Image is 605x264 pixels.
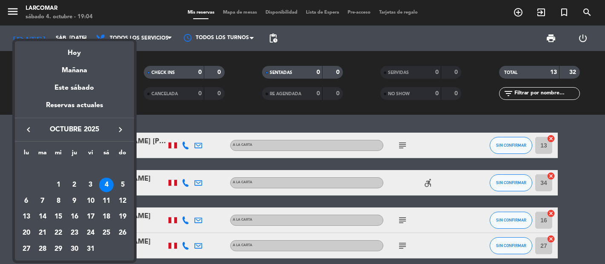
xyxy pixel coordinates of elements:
td: 18 de octubre de 2025 [99,209,115,225]
td: 19 de octubre de 2025 [114,209,131,225]
td: 17 de octubre de 2025 [83,209,99,225]
td: 31 de octubre de 2025 [83,241,99,257]
td: 21 de octubre de 2025 [34,225,51,241]
td: 4 de octubre de 2025 [99,177,115,193]
th: sábado [99,148,115,161]
td: 27 de octubre de 2025 [18,241,34,257]
div: 13 [19,210,34,224]
button: keyboard_arrow_right [113,124,128,135]
i: keyboard_arrow_left [23,125,34,135]
div: 21 [35,226,50,240]
td: 7 de octubre de 2025 [34,193,51,209]
div: 6 [19,194,34,208]
td: 20 de octubre de 2025 [18,225,34,241]
td: 14 de octubre de 2025 [34,209,51,225]
div: 17 [83,210,98,224]
td: 12 de octubre de 2025 [114,193,131,209]
div: 11 [99,194,114,208]
td: 23 de octubre de 2025 [66,225,83,241]
td: OCT. [18,161,131,177]
td: 25 de octubre de 2025 [99,225,115,241]
div: 12 [115,194,130,208]
td: 16 de octubre de 2025 [66,209,83,225]
td: 13 de octubre de 2025 [18,209,34,225]
td: 26 de octubre de 2025 [114,225,131,241]
td: 29 de octubre de 2025 [50,241,66,257]
th: viernes [83,148,99,161]
td: 24 de octubre de 2025 [83,225,99,241]
button: keyboard_arrow_left [21,124,36,135]
td: 6 de octubre de 2025 [18,193,34,209]
div: 5 [115,178,130,192]
th: miércoles [50,148,66,161]
div: Hoy [15,41,134,59]
td: 8 de octubre de 2025 [50,193,66,209]
div: 14 [35,210,50,224]
div: 22 [51,226,66,240]
span: octubre 2025 [36,124,113,135]
div: 8 [51,194,66,208]
td: 11 de octubre de 2025 [99,193,115,209]
td: 10 de octubre de 2025 [83,193,99,209]
div: 30 [67,242,82,256]
div: 16 [67,210,82,224]
div: 19 [115,210,130,224]
div: 2 [67,178,82,192]
div: 4 [99,178,114,192]
div: 27 [19,242,34,256]
div: Reservas actuales [15,100,134,117]
div: 1 [51,178,66,192]
div: 15 [51,210,66,224]
td: 5 de octubre de 2025 [114,177,131,193]
div: Mañana [15,59,134,76]
div: 24 [83,226,98,240]
td: 30 de octubre de 2025 [66,241,83,257]
div: 25 [99,226,114,240]
div: 18 [99,210,114,224]
td: 15 de octubre de 2025 [50,209,66,225]
td: 3 de octubre de 2025 [83,177,99,193]
th: lunes [18,148,34,161]
td: 9 de octubre de 2025 [66,193,83,209]
div: 9 [67,194,82,208]
td: 22 de octubre de 2025 [50,225,66,241]
td: 28 de octubre de 2025 [34,241,51,257]
i: keyboard_arrow_right [115,125,126,135]
div: 7 [35,194,50,208]
div: 20 [19,226,34,240]
div: 29 [51,242,66,256]
th: domingo [114,148,131,161]
div: 3 [83,178,98,192]
th: jueves [66,148,83,161]
th: martes [34,148,51,161]
div: 23 [67,226,82,240]
td: 2 de octubre de 2025 [66,177,83,193]
td: 1 de octubre de 2025 [50,177,66,193]
div: Este sábado [15,76,134,100]
div: 28 [35,242,50,256]
div: 26 [115,226,130,240]
div: 10 [83,194,98,208]
div: 31 [83,242,98,256]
